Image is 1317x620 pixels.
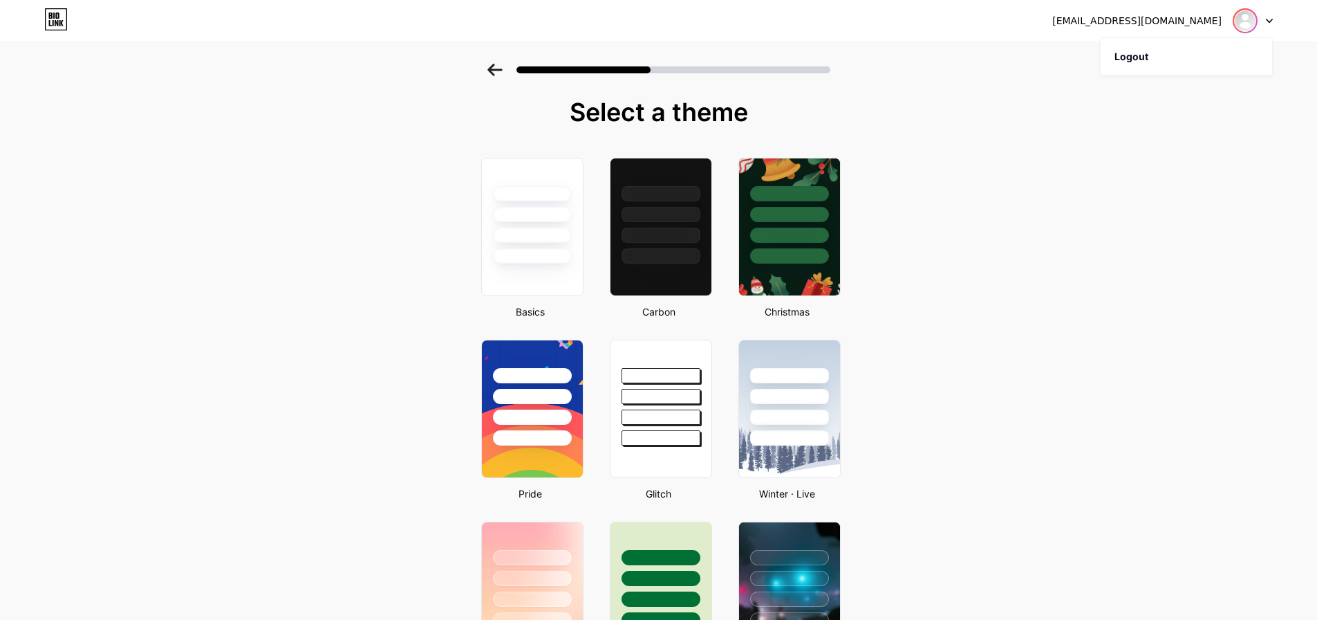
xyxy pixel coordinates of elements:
div: [EMAIL_ADDRESS][DOMAIN_NAME] [1052,14,1222,28]
div: Carbon [606,304,712,319]
img: sadaeventsuae [1234,10,1256,32]
div: Select a theme [476,98,842,126]
div: Pride [477,486,583,501]
div: Christmas [734,304,841,319]
li: Logout [1101,38,1272,75]
div: Basics [477,304,583,319]
div: Winter · Live [734,486,841,501]
div: Glitch [606,486,712,501]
